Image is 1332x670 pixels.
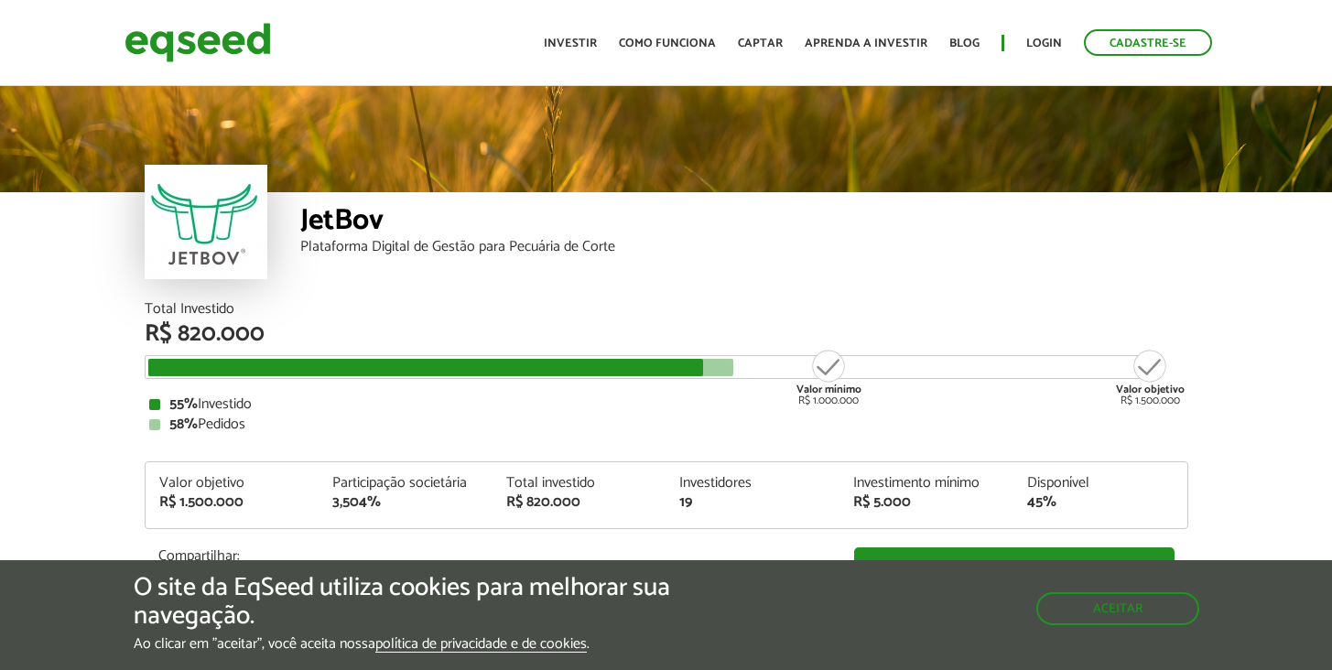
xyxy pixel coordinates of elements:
[1026,38,1062,49] a: Login
[1036,592,1199,625] button: Aceitar
[853,495,1000,510] div: R$ 5.000
[738,38,783,49] a: Captar
[149,417,1184,432] div: Pedidos
[145,322,1188,346] div: R$ 820.000
[853,476,1000,491] div: Investimento mínimo
[854,547,1175,589] a: Investir
[1116,348,1185,406] div: R$ 1.500.000
[805,38,927,49] a: Aprenda a investir
[506,476,653,491] div: Total investido
[125,18,271,67] img: EqSeed
[158,547,827,565] p: Compartilhar:
[796,381,861,398] strong: Valor mínimo
[300,240,1188,254] div: Plataforma Digital de Gestão para Pecuária de Corte
[159,476,306,491] div: Valor objetivo
[300,206,1188,240] div: JetBov
[169,392,198,416] strong: 55%
[795,348,863,406] div: R$ 1.000.000
[619,38,716,49] a: Como funciona
[679,495,826,510] div: 19
[1084,29,1212,56] a: Cadastre-se
[679,476,826,491] div: Investidores
[134,635,773,653] p: Ao clicar em "aceitar", você aceita nossa .
[949,38,980,49] a: Blog
[544,38,597,49] a: Investir
[134,574,773,631] h5: O site da EqSeed utiliza cookies para melhorar sua navegação.
[1027,476,1174,491] div: Disponível
[332,476,479,491] div: Participação societária
[506,495,653,510] div: R$ 820.000
[1027,495,1174,510] div: 45%
[332,495,479,510] div: 3,504%
[159,495,306,510] div: R$ 1.500.000
[145,302,1188,317] div: Total Investido
[169,412,198,437] strong: 58%
[375,637,587,653] a: política de privacidade e de cookies
[149,397,1184,412] div: Investido
[1116,381,1185,398] strong: Valor objetivo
